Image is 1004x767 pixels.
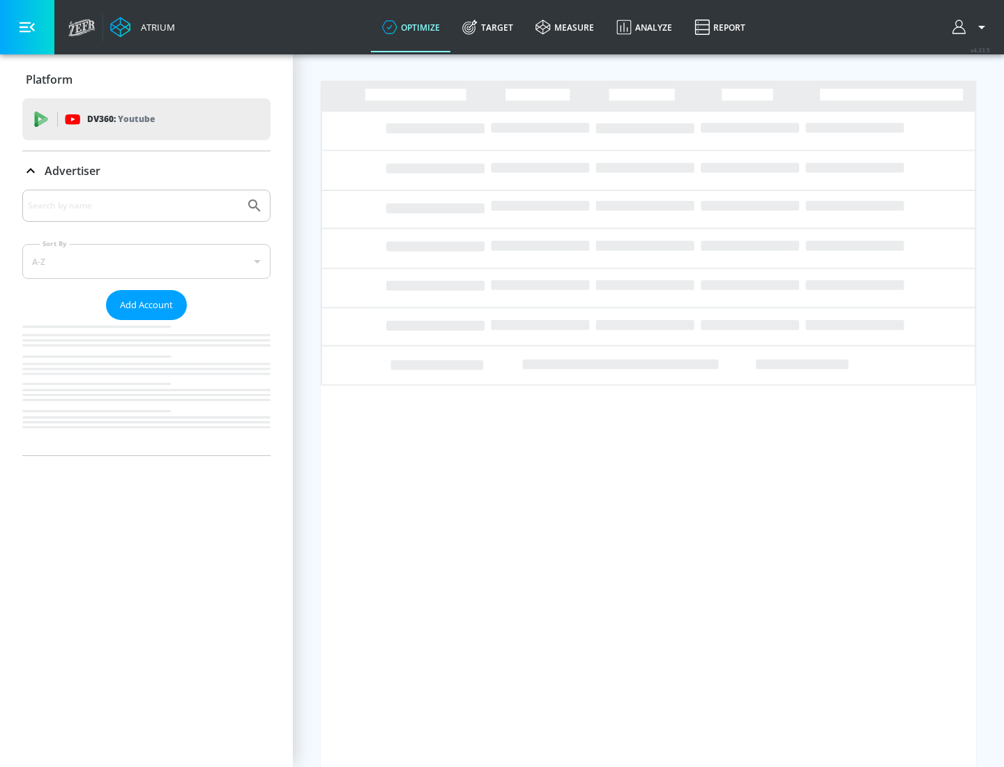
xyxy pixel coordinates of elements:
span: Add Account [120,297,173,313]
span: v 4.33.5 [971,46,990,54]
div: DV360: Youtube [22,98,271,140]
a: optimize [371,2,451,52]
a: Analyze [605,2,683,52]
p: Platform [26,72,73,87]
input: Search by name [28,197,239,215]
p: DV360: [87,112,155,127]
button: Add Account [106,290,187,320]
div: Atrium [135,21,175,33]
div: Advertiser [22,190,271,455]
a: Target [451,2,524,52]
label: Sort By [40,239,70,248]
div: Advertiser [22,151,271,190]
div: Platform [22,60,271,99]
nav: list of Advertiser [22,320,271,455]
a: Atrium [110,17,175,38]
a: Report [683,2,756,52]
div: A-Z [22,244,271,279]
a: measure [524,2,605,52]
p: Youtube [118,112,155,126]
p: Advertiser [45,163,100,179]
